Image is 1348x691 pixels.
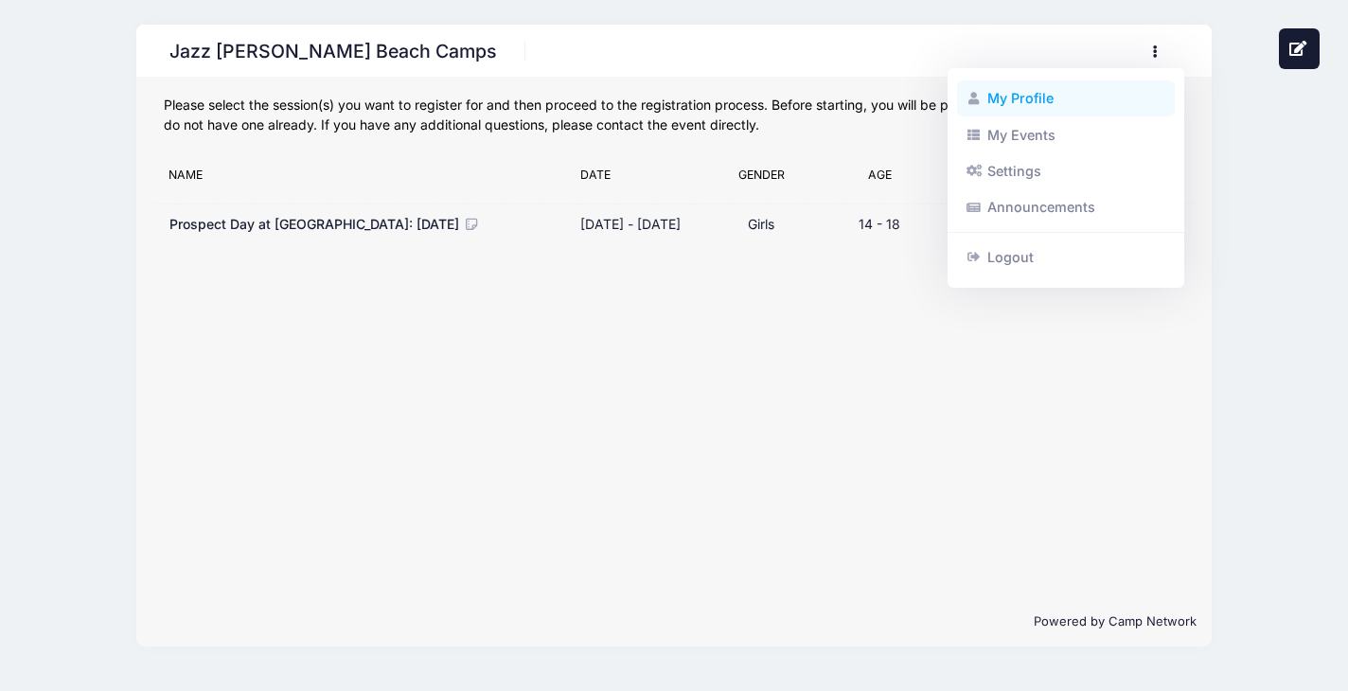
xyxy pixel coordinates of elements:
div: [DATE] - [DATE] [580,214,681,234]
a: Announcements [957,189,1176,225]
a: My Events [957,116,1176,152]
a: Settings [957,153,1176,189]
h1: Jazz [PERSON_NAME] Beach Camps [164,35,504,68]
span: 14 - 18 [859,216,900,232]
div: Date [571,167,704,193]
div: Please select the session(s) you want to register for and then proceed to the registration proces... [164,96,1184,135]
a: Logout [957,239,1176,275]
div: Age [818,167,942,193]
div: Name [159,167,571,193]
div: Price [942,167,1066,193]
div: Gender [705,167,819,193]
p: Powered by Camp Network [151,612,1197,631]
a: My Profile [957,80,1176,116]
span: Girls [748,216,774,232]
span: Prospect Day at [GEOGRAPHIC_DATA]: [DATE] [169,216,459,232]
